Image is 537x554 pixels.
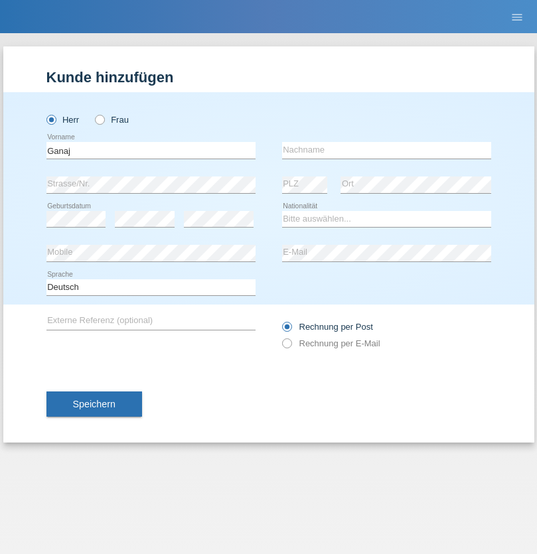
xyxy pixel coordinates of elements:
[282,338,380,348] label: Rechnung per E-Mail
[504,13,530,21] a: menu
[282,322,291,338] input: Rechnung per Post
[46,115,80,125] label: Herr
[46,391,142,417] button: Speichern
[282,338,291,355] input: Rechnung per E-Mail
[510,11,524,24] i: menu
[46,115,55,123] input: Herr
[95,115,104,123] input: Frau
[73,399,115,409] span: Speichern
[46,69,491,86] h1: Kunde hinzufügen
[282,322,373,332] label: Rechnung per Post
[95,115,129,125] label: Frau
